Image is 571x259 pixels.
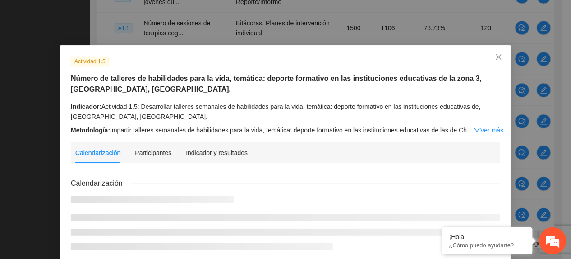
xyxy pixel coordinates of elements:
div: Actividad 1.5: Desarrollar talleres semanales de habilidades para la vida, temática: deporte form... [71,102,500,122]
span: Actividad 1.5 [71,57,109,66]
span: down [474,127,480,133]
span: Estamos en línea. [52,81,124,172]
span: Calendarización [71,178,130,189]
span: ... [467,127,473,134]
div: Participantes [135,148,171,158]
strong: Indicador: [71,103,101,110]
div: Indicador y resultados [186,148,248,158]
p: ¿Cómo puedo ayudarte? [449,242,526,249]
h5: Número de talleres de habilidades para la vida, temática: deporte formativo en las instituciones ... [71,73,500,95]
div: Minimizar ventana de chat en vivo [148,5,170,26]
div: Chatee con nosotros ahora [47,46,152,58]
a: Expand [474,127,503,134]
span: close [495,53,502,61]
strong: Metodología: [71,127,110,134]
textarea: Escriba su mensaje y pulse “Intro” [5,167,172,199]
div: ¡Hola! [449,233,526,240]
button: Close [487,45,511,70]
div: Calendarización [75,148,120,158]
div: Impartir talleres semanales de habilidades para la vida, temática: deporte formativo en las insti... [71,125,500,135]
